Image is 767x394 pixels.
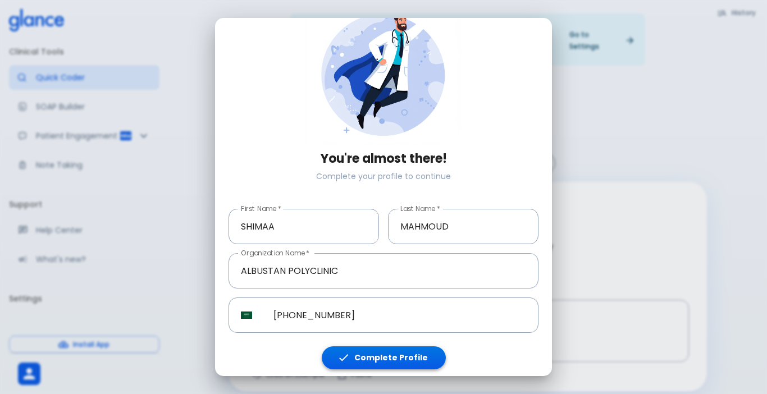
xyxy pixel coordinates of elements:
[322,346,446,369] button: Complete Profile
[229,171,538,182] p: Complete your profile to continue
[229,152,538,166] h3: You're almost there!
[229,253,538,288] input: Enter your organization name
[241,311,252,319] img: unknown
[388,209,538,244] input: Enter your last name
[236,305,257,326] button: Select country
[229,209,379,244] input: Enter your first name
[261,297,538,333] input: Phone Number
